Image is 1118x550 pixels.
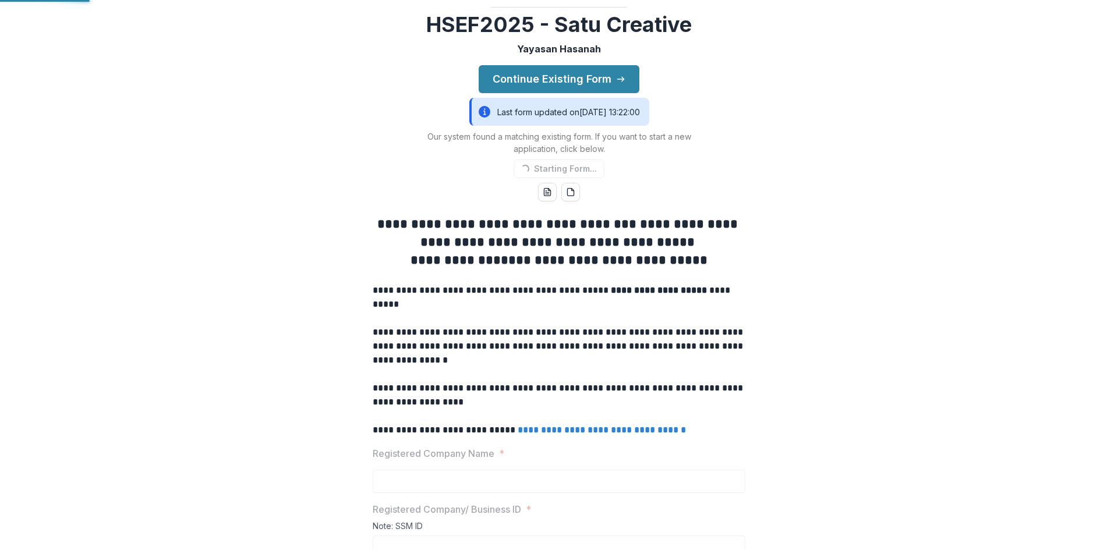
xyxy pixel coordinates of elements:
[373,521,745,535] div: Note: SSM ID
[426,12,692,37] h2: HSEF2025 - Satu Creative
[373,502,521,516] p: Registered Company/ Business ID
[514,159,604,178] button: Starting Form...
[479,65,639,93] button: Continue Existing Form
[469,98,649,126] div: Last form updated on [DATE] 13:22:00
[561,183,580,201] button: pdf-download
[373,446,494,460] p: Registered Company Name
[538,183,557,201] button: word-download
[517,42,601,56] p: Yayasan Hasanah
[413,130,705,155] p: Our system found a matching existing form. If you want to start a new application, click below.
